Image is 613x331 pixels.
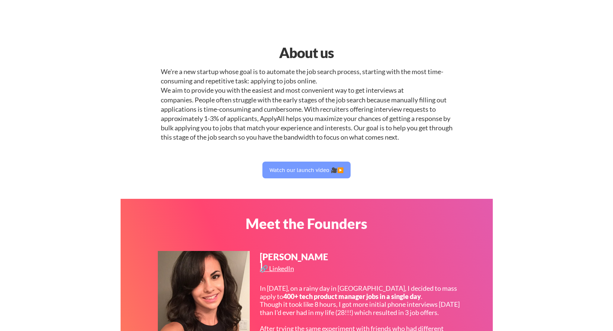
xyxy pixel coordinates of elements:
[260,265,296,272] div: 🔗 LinkedIn
[283,292,421,300] strong: 400+ tech product manager jobs in a single day
[211,216,402,230] div: Meet the Founders
[262,162,351,178] button: Watch our launch video 🎥▶️
[161,67,453,142] div: We're a new startup whose goal is to automate the job search process, starting with the most time...
[211,42,402,63] div: About us
[260,252,329,270] div: [PERSON_NAME]
[260,265,296,274] a: 🔗 LinkedIn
